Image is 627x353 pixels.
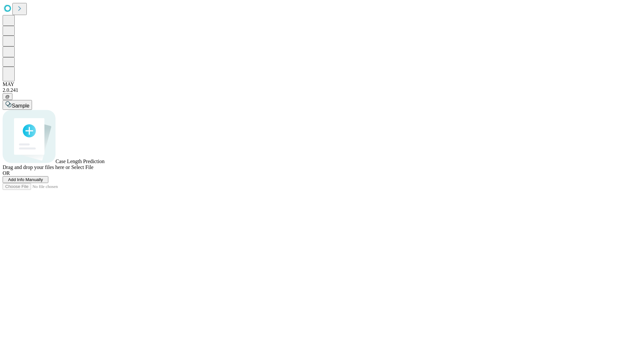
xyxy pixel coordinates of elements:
div: MAY [3,81,624,87]
span: Drag and drop your files here or [3,164,70,170]
span: Sample [12,103,29,109]
div: 2.0.241 [3,87,624,93]
span: Add Info Manually [8,177,43,182]
button: Sample [3,100,32,110]
span: OR [3,170,10,176]
span: @ [5,94,10,99]
button: @ [3,93,12,100]
button: Add Info Manually [3,176,48,183]
span: Select File [71,164,93,170]
span: Case Length Prediction [56,159,104,164]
